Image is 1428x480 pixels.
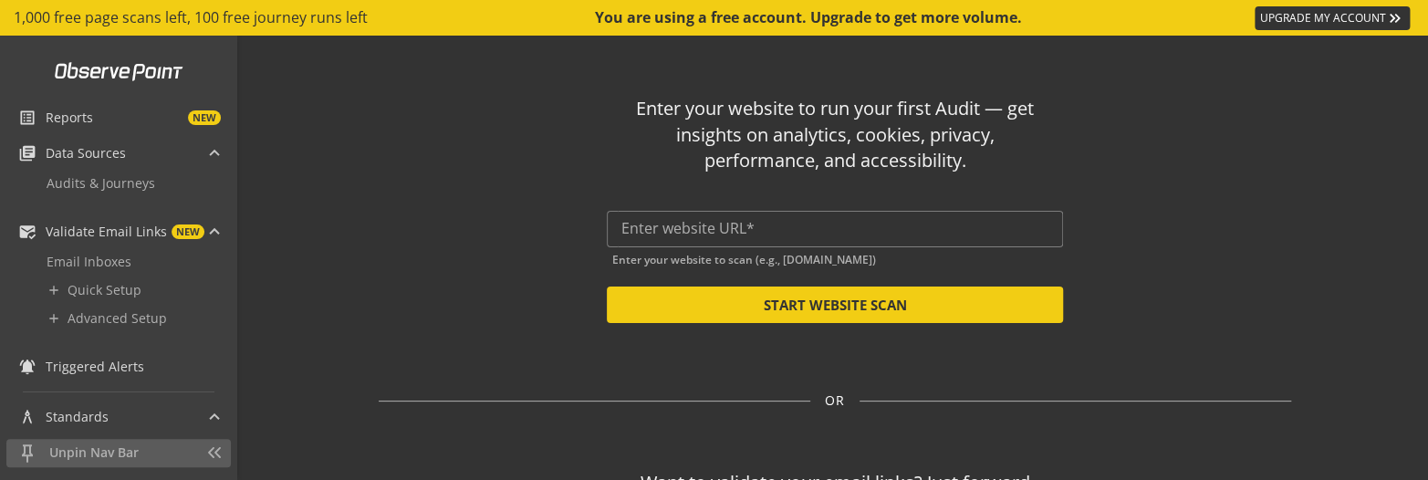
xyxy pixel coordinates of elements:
[46,408,109,426] span: Standards
[18,109,36,127] mat-icon: list_alt
[18,144,36,162] mat-icon: library_books
[18,358,36,376] mat-icon: notifications_active
[6,402,230,433] mat-expansion-panel-header: Standards
[18,223,36,241] mat-icon: mark_email_read
[68,281,141,298] span: Quick Setup
[46,358,144,376] span: Triggered Alerts
[6,169,230,212] div: Data Sources
[621,220,1048,237] input: Enter website URL*
[47,253,131,270] span: Email Inboxes
[6,351,230,382] a: Triggered Alerts
[68,309,167,327] span: Advanced Setup
[172,224,204,239] span: NEW
[6,216,230,247] mat-expansion-panel-header: Validate Email LinksNEW
[6,102,230,133] a: ReportsNEW
[47,174,155,192] span: Audits & Journeys
[14,7,368,28] span: 1,000 free page scans left, 100 free journey runs left
[595,7,1024,28] div: You are using a free account. Upgrade to get more volume.
[6,247,230,347] div: Validate Email LinksNEW
[188,110,221,125] span: NEW
[47,311,61,326] mat-icon: add
[6,138,230,169] mat-expansion-panel-header: Data Sources
[46,109,93,127] span: Reports
[825,391,845,410] span: OR
[632,96,1038,174] div: Enter your website to run your first Audit — get insights on analytics, cookies, privacy, perform...
[49,443,196,462] span: Unpin Nav Bar
[46,223,167,241] span: Validate Email Links
[612,249,876,266] mat-hint: Enter your website to scan (e.g., [DOMAIN_NAME])
[1255,6,1410,30] a: UPGRADE MY ACCOUNT
[47,283,61,297] mat-icon: add
[18,408,36,426] mat-icon: architecture
[46,144,126,162] span: Data Sources
[607,287,1063,323] button: START WEBSITE SCAN
[1386,9,1404,27] mat-icon: keyboard_double_arrow_right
